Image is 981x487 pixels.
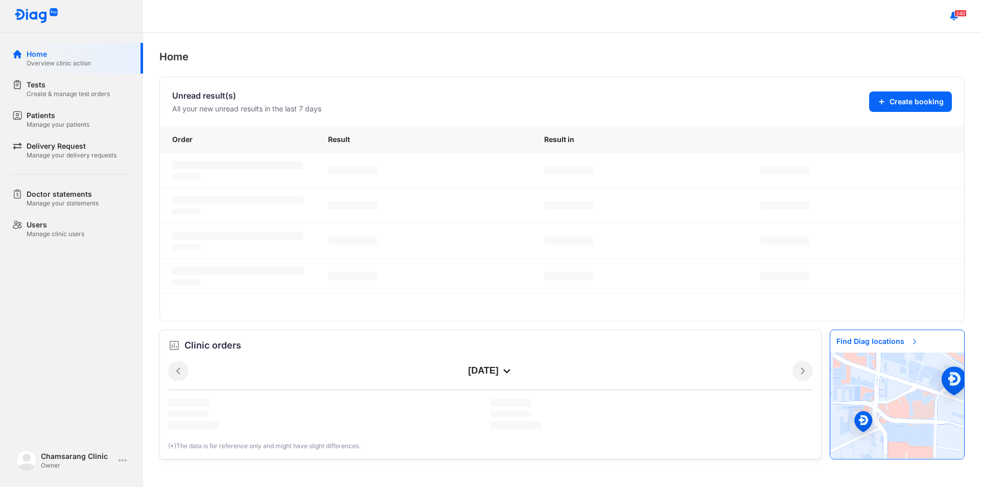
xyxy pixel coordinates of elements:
[544,237,593,245] span: ‌
[27,59,91,67] div: Overview clinic action
[869,91,952,112] button: Create booking
[27,151,116,159] div: Manage your delivery requests
[172,244,201,250] span: ‌
[27,141,116,151] div: Delivery Request
[172,196,303,204] span: ‌
[168,411,209,417] span: ‌
[27,80,110,90] div: Tests
[760,272,809,280] span: ‌
[168,421,219,429] span: ‌
[544,272,593,280] span: ‌
[14,8,58,24] img: logo
[27,90,110,98] div: Create & manage test orders
[760,237,809,245] span: ‌
[544,166,593,174] span: ‌
[27,49,91,59] div: Home
[189,365,792,377] div: [DATE]
[491,411,531,417] span: ‌
[328,166,377,174] span: ‌
[328,272,377,280] span: ‌
[168,442,813,451] div: (*)The data is for reference only and might have slight differences.
[27,230,84,238] div: Manage clinic users
[159,49,965,64] div: Home
[41,451,114,461] div: Chamsarang Clinic
[328,237,377,245] span: ‌
[168,399,209,407] span: ‌
[27,110,89,121] div: Patients
[954,10,967,17] span: 240
[27,189,99,199] div: Doctor statements
[172,89,321,102] div: Unread result(s)
[184,338,241,353] span: Clinic orders
[16,450,37,471] img: logo
[532,126,748,153] div: Result in
[172,279,201,285] span: ‌
[172,161,303,169] span: ‌
[172,231,303,240] span: ‌
[168,339,180,352] img: order.5a6da16c.svg
[544,201,593,210] span: ‌
[316,126,532,153] div: Result
[172,104,321,114] div: All your new unread results in the last 7 days
[160,126,316,153] div: Order
[328,201,377,210] span: ‌
[41,461,114,470] div: Owner
[172,267,303,275] span: ‌
[760,166,809,174] span: ‌
[27,121,89,129] div: Manage your patients
[890,97,944,107] span: Create booking
[491,399,531,407] span: ‌
[27,220,84,230] div: Users
[27,199,99,207] div: Manage your statements
[172,208,201,215] span: ‌
[491,421,542,429] span: ‌
[830,330,925,353] span: Find Diag locations
[760,201,809,210] span: ‌
[172,173,201,179] span: ‌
